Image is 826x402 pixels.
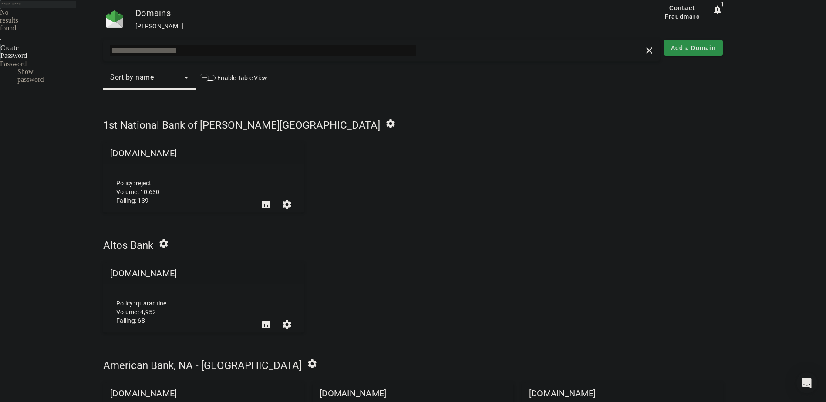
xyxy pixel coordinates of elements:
button: Contact Fraudmarc [652,4,712,20]
div: Domains [135,9,624,17]
span: 1st National Bank of [PERSON_NAME][GEOGRAPHIC_DATA] [103,119,380,131]
img: Fraudmarc Logo [106,10,123,28]
div: Policy: reject Volume: 10,630 Failing: 139 [110,151,256,205]
div: Policy: quarantine Volume: 4,952 Failing: 68 [110,271,256,325]
span: Altos Bank [103,239,153,251]
span: Sort by name [110,73,154,81]
mat-grid-tile-header: [DOMAIN_NAME] [103,263,304,284]
button: Settings [276,194,297,215]
button: Settings [276,314,297,335]
button: DMARC Report [256,194,276,215]
mat-icon: notification_important [712,4,723,15]
span: Add a Domain [671,44,716,52]
button: DMARC Report [256,314,276,335]
span: American Bank, NA - [GEOGRAPHIC_DATA] [103,359,302,372]
div: [PERSON_NAME] [135,22,624,30]
app-page-header: Domains [103,4,723,36]
span: Contact Fraudmarc [656,3,709,21]
label: Enable Table View [216,74,267,82]
div: Open Intercom Messenger [796,372,817,393]
mat-grid-tile-header: [DOMAIN_NAME] [103,143,304,164]
button: Add a Domain [664,40,723,56]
